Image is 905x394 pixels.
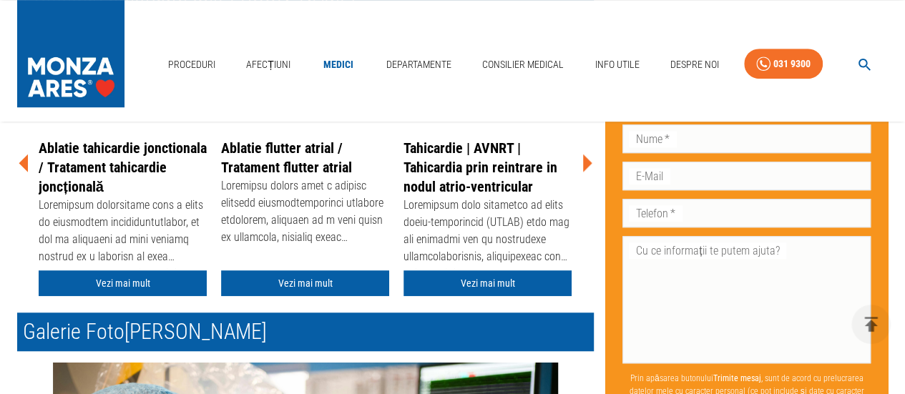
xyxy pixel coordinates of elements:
b: Trimite mesaj [713,373,760,383]
a: Tahicardie | AVNRT | Tahicardia prin reintrare in nodul atrio-ventricular [403,139,557,195]
a: Vezi mai mult [39,270,207,297]
div: Loremipsum dolorsitame cons a elits do eiusmodtem incididuntutlabor, et dol ma aliquaeni ad mini ... [39,197,207,268]
a: Departamente [381,50,457,79]
a: Proceduri [162,50,221,79]
a: Vezi mai mult [221,270,389,297]
div: 031 9300 [773,55,811,73]
div: Loremipsu dolors amet c adipisc elitsedd eiusmodtemporinci utlabore etdolorem, aliquaen ad m veni... [221,177,389,249]
a: Ablatie flutter atrial / Tratament flutter atrial [221,139,352,176]
a: Vezi mai mult [403,270,572,297]
a: Info Utile [589,50,645,79]
a: Afecțiuni [240,50,296,79]
a: 031 9300 [744,49,823,79]
a: Despre Noi [665,50,725,79]
a: Ablatie tahicardie jonctionala / Tratament tahicardie joncțională [39,139,207,195]
button: delete [851,305,891,344]
div: Loremipsum dolo sitametco ad elits doeiu-temporincid (UTLAB) etdo mag ali enimadmi ven qu nostrud... [403,197,572,268]
h2: Galerie Foto [PERSON_NAME] [17,312,594,351]
a: Medici [315,50,361,79]
a: Consilier Medical [476,50,569,79]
